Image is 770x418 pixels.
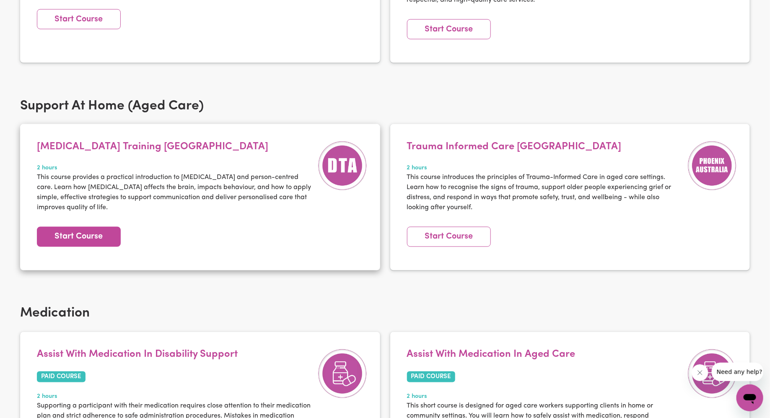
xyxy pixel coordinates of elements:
span: 2 hours [407,164,683,173]
h2: Medication [20,306,750,322]
h4: [MEDICAL_DATA] Training [GEOGRAPHIC_DATA] [37,141,313,153]
a: Start Course [407,19,491,39]
a: Start Course [37,227,121,247]
a: Start Course [37,9,121,29]
iframe: Message from company [712,363,763,381]
span: 2 hours [37,164,313,173]
span: PAID COURSE [37,371,86,382]
p: This course provides a practical introduction to [MEDICAL_DATA] and person-centred care. Learn ho... [37,172,313,213]
h4: Assist With Medication In Disability Support [37,349,313,361]
iframe: Close message [692,364,708,381]
h4: Assist With Medication In Aged Care [407,349,683,361]
p: This course introduces the principles of Trauma-Informed Care in aged care settings. Learn how to... [407,172,683,213]
span: 2 hours [37,392,313,402]
a: Start Course [407,227,491,247]
span: PAID COURSE [407,371,456,382]
h2: Support At Home (Aged Care) [20,98,750,114]
iframe: Button to launch messaging window [736,384,763,411]
span: 2 hours [407,392,683,402]
h4: Trauma Informed Care [GEOGRAPHIC_DATA] [407,141,683,153]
